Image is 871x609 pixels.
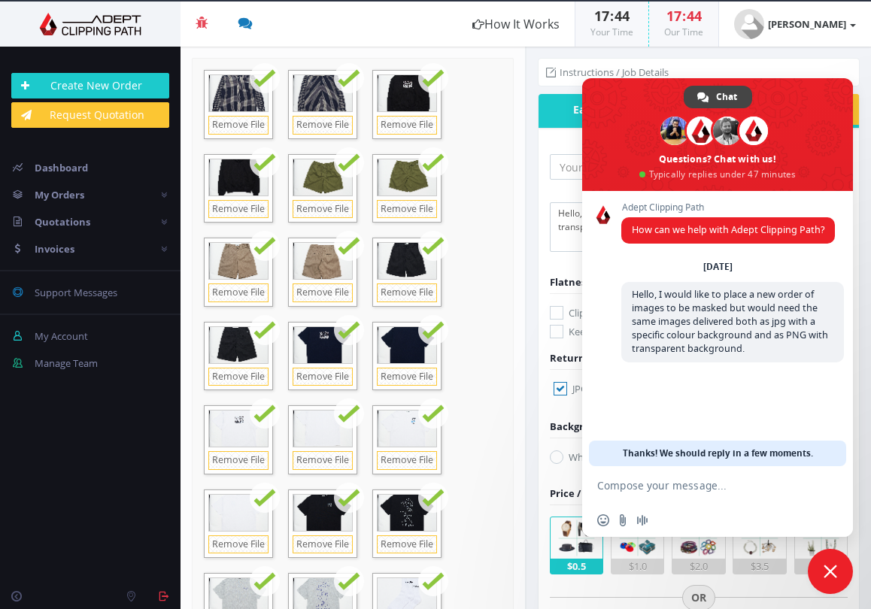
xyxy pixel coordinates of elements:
img: 2.png [617,517,658,559]
a: Remove File [377,451,437,470]
a: Remove File [293,535,353,554]
img: 5.png [800,517,842,559]
div: [DATE] [703,262,733,271]
span: My Account [35,329,88,343]
span: Dashboard [35,161,88,174]
div: Choose Image Complexity [550,486,742,501]
a: Remove File [293,368,353,386]
a: Easy OrderForm [539,94,680,125]
a: Remove File [208,535,269,554]
div: $2.0 [672,559,724,574]
a: [PERSON_NAME] [719,2,871,47]
a: Remove File [377,283,437,302]
img: 1.png [556,517,597,559]
a: Remove File [377,535,437,554]
span: 17 [594,7,609,25]
a: Remove File [377,116,437,135]
span: Quotations [35,215,90,229]
a: Remove File [293,283,353,302]
textarea: Compose your message... [597,479,805,492]
span: Insert an emoji [597,514,609,526]
span: Returned File Format [550,351,655,365]
a: Remove File [208,200,269,219]
a: Remove File [208,451,269,470]
span: How can we help with Adept Clipping Path? [632,223,824,236]
a: Remove File [293,451,353,470]
span: My Orders [35,188,84,201]
label: Keep My Metadata - [550,324,748,339]
a: Remove File [208,368,269,386]
span: Easy Order [539,94,680,125]
label: JPG [554,381,587,396]
a: Remove File [377,200,437,219]
label: Clipping Path with Flatness [550,305,748,320]
label: White [550,450,595,465]
img: 4.png [739,517,780,559]
div: Background Options: [550,419,653,434]
span: 44 [687,7,702,25]
span: Chat [716,86,737,108]
input: Your Order Title [550,154,684,180]
span: : [609,7,615,25]
span: Audio message [636,514,648,526]
span: Invoices [35,242,74,256]
a: Remove File [208,116,269,135]
img: Adept Graphics [11,13,169,35]
a: Remove File [293,116,353,135]
span: Flatness & Metadata Info [550,275,672,289]
span: Adept Clipping Path [621,202,835,213]
div: Close chat [808,549,853,594]
span: Support Messages [35,286,117,299]
a: Remove File [208,283,269,302]
span: 44 [615,7,630,25]
li: Instructions / Job Details [546,65,669,80]
span: Hello, I would like to place a new order of images to be masked but would need the same images de... [632,288,828,355]
strong: [PERSON_NAME] [768,17,846,31]
span: Manage Team [35,356,98,370]
span: 17 [666,7,681,25]
a: Create New Order [11,73,169,98]
div: $3.5 [733,559,785,574]
span: Thanks! We should reply in a few moments. [623,441,813,466]
small: Our Time [664,26,703,38]
img: 3.png [678,517,719,559]
div: $0.5 [551,559,602,574]
div: $7.0 [795,559,847,574]
a: Remove File [377,368,437,386]
span: Price / Image: [550,486,616,500]
span: : [681,7,687,25]
span: Send a file [617,514,629,526]
div: Chat [684,86,752,108]
a: Request Quotation [11,102,169,128]
a: How It Works [457,2,575,47]
div: $1.0 [612,559,663,574]
a: Remove File [293,200,353,219]
small: Your Time [590,26,633,38]
img: user_default.jpg [734,9,764,39]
